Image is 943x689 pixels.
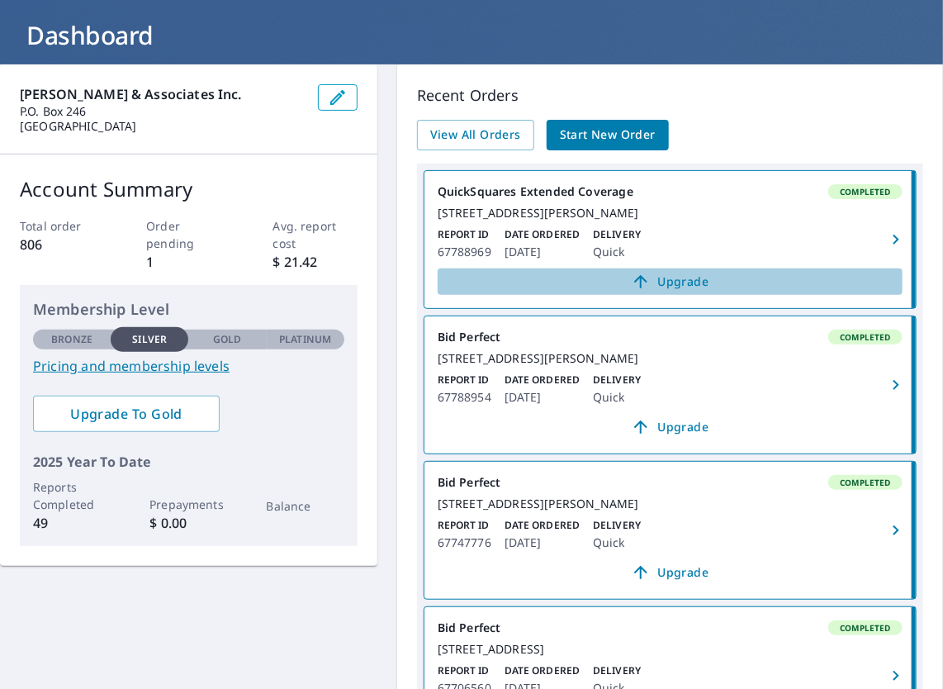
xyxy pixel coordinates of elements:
p: Quick [593,242,641,262]
p: Avg. report cost [273,217,358,252]
a: Upgrade To Gold [33,396,220,432]
p: Report ID [438,227,491,242]
p: 67788954 [438,387,491,407]
p: Date Ordered [505,373,580,387]
p: Quick [593,387,641,407]
p: 1 [146,252,230,272]
p: [PERSON_NAME] & Associates Inc. [20,84,305,104]
p: Membership Level [33,298,344,321]
p: Platinum [279,332,331,347]
div: Bid Perfect [438,620,903,635]
p: Silver [132,332,167,347]
a: Upgrade [438,268,903,295]
div: Bid Perfect [438,330,903,344]
p: Delivery [593,373,641,387]
span: Completed [830,622,901,634]
p: Delivery [593,518,641,533]
a: Upgrade [438,414,903,440]
p: Report ID [438,373,491,387]
div: Bid Perfect [438,475,903,490]
p: 806 [20,235,104,254]
span: Upgrade To Gold [46,405,206,423]
p: Date Ordered [505,518,580,533]
a: Upgrade [438,559,903,586]
div: [STREET_ADDRESS][PERSON_NAME] [438,206,903,221]
p: P.O. Box 246 [20,104,305,119]
p: Recent Orders [417,84,923,107]
div: QuickSquares Extended Coverage [438,184,903,199]
p: 67747776 [438,533,491,553]
span: Completed [830,331,901,343]
span: Upgrade [448,563,893,582]
p: Total order [20,217,104,235]
span: Upgrade [448,272,893,292]
p: Balance [267,497,344,515]
p: [DATE] [505,387,580,407]
p: Bronze [51,332,92,347]
p: [DATE] [505,242,580,262]
p: Prepayments [149,496,227,513]
p: Reports Completed [33,478,111,513]
span: Completed [830,186,901,197]
p: $ 0.00 [149,513,227,533]
p: [GEOGRAPHIC_DATA] [20,119,305,134]
p: $ 21.42 [273,252,358,272]
h1: Dashboard [20,18,923,52]
span: Upgrade [448,417,893,437]
span: Completed [830,477,901,488]
p: [DATE] [505,533,580,553]
a: Bid PerfectCompleted[STREET_ADDRESS][PERSON_NAME]Report ID67788954Date Ordered[DATE]DeliveryQuick... [424,316,916,454]
p: 2025 Year To Date [33,452,344,472]
p: Account Summary [20,174,358,204]
p: Date Ordered [505,227,580,242]
p: Report ID [438,663,491,678]
p: Report ID [438,518,491,533]
p: Date Ordered [505,663,580,678]
span: Start New Order [560,125,656,145]
p: 49 [33,513,111,533]
a: Pricing and membership levels [33,356,344,376]
div: [STREET_ADDRESS][PERSON_NAME] [438,351,903,366]
p: Order pending [146,217,230,252]
p: Delivery [593,227,641,242]
a: Start New Order [547,120,669,150]
a: QuickSquares Extended CoverageCompleted[STREET_ADDRESS][PERSON_NAME]Report ID67788969Date Ordered... [424,171,916,308]
div: [STREET_ADDRESS][PERSON_NAME] [438,497,903,511]
span: View All Orders [430,125,521,145]
p: 67788969 [438,242,491,262]
p: Gold [213,332,241,347]
p: Delivery [593,663,641,678]
div: [STREET_ADDRESS] [438,642,903,657]
p: Quick [593,533,641,553]
a: View All Orders [417,120,534,150]
a: Bid PerfectCompleted[STREET_ADDRESS][PERSON_NAME]Report ID67747776Date Ordered[DATE]DeliveryQuick... [424,462,916,599]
